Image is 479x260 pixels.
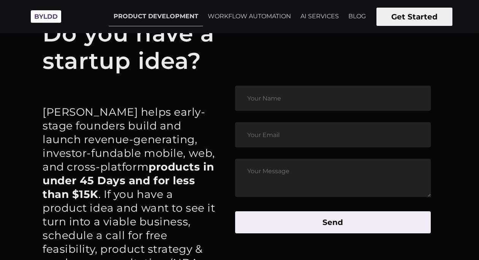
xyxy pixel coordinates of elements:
[43,160,214,201] strong: products in under 45 Days and for less than $15K
[376,8,452,26] button: Get Started
[235,211,431,233] button: Send
[296,7,343,26] a: AI SERVICES
[109,7,203,26] a: PRODUCT DEVELOPMENT
[344,7,370,26] a: BLOG
[27,6,65,27] img: Byldd - Product Development Company
[235,86,431,111] input: Your Name
[43,20,220,75] h1: Do you have a startup idea?
[235,122,431,147] input: Your Email
[203,7,296,26] a: WORKFLOW AUTOMATION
